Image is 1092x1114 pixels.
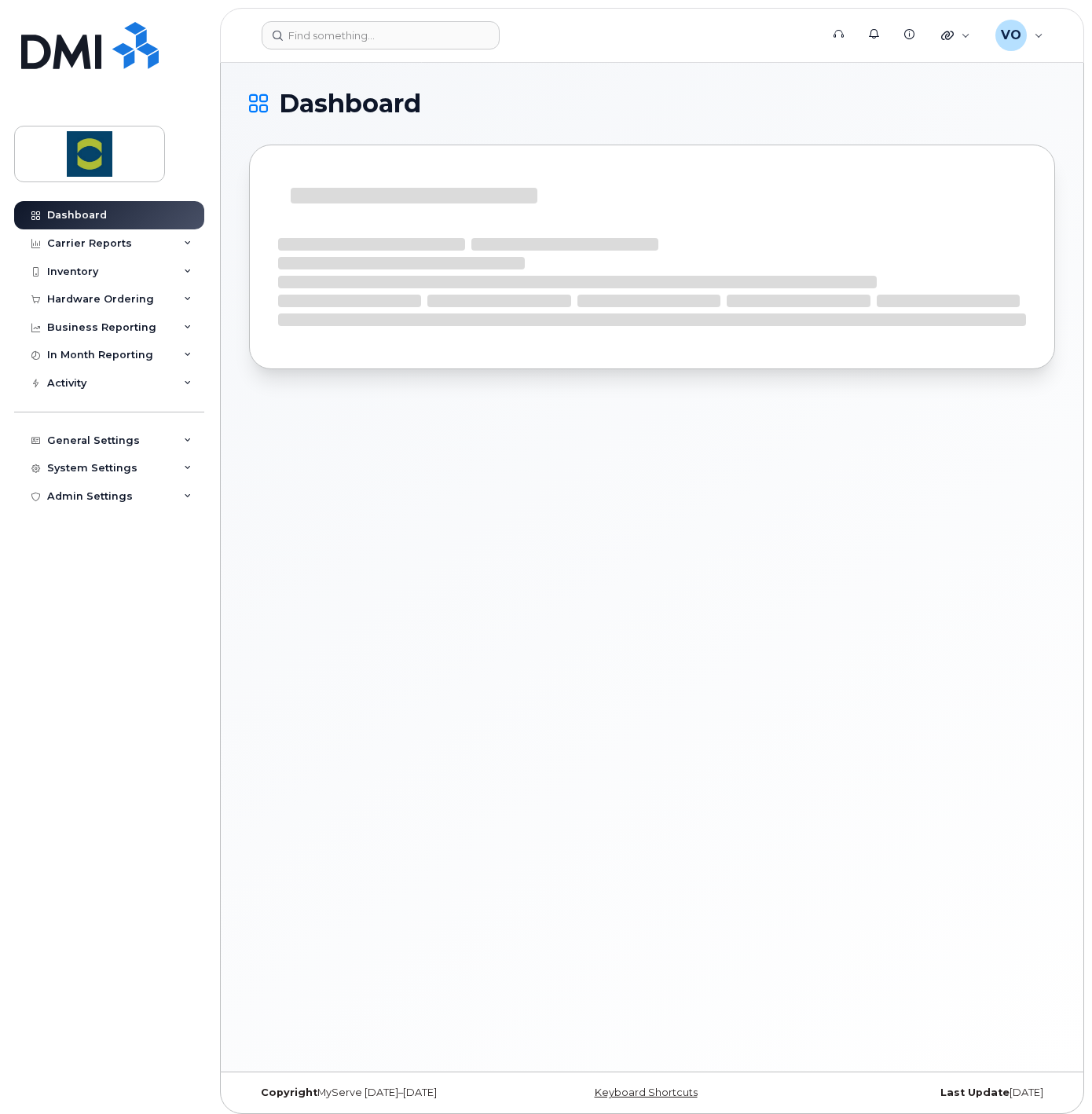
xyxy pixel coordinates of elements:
span: Dashboard [279,92,421,115]
a: Keyboard Shortcuts [595,1087,698,1098]
div: MyServe [DATE]–[DATE] [249,1087,518,1099]
div: [DATE] [786,1087,1055,1099]
strong: Copyright [261,1087,317,1098]
strong: Last Update [940,1087,1010,1098]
